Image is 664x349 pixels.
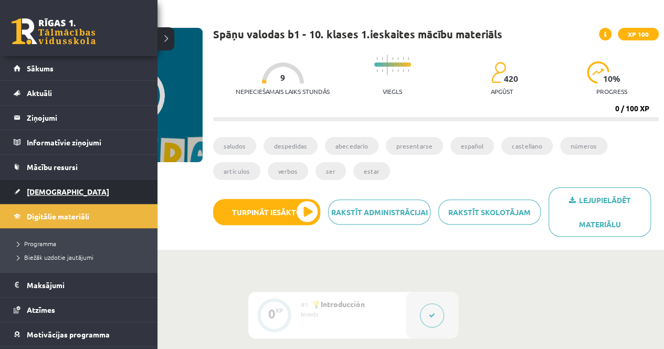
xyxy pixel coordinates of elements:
img: icon-short-line-57e1e144782c952c97e751825c79c345078a6d821885a25fce030b3d8c18986b.svg [392,57,393,60]
li: saludos [213,137,256,155]
img: students-c634bb4e5e11cddfef0936a35e636f08e4e9abd3cc4e673bd6f9a4125e45ecb1.svg [491,61,506,83]
a: Atzīmes [14,298,144,322]
li: español [450,137,494,155]
div: Ievads [301,309,398,319]
a: Informatīvie ziņojumi [14,130,144,154]
img: icon-short-line-57e1e144782c952c97e751825c79c345078a6d821885a25fce030b3d8c18986b.svg [397,69,398,72]
li: estar [353,162,390,180]
span: Biežāk uzdotie jautājumi [13,253,93,261]
li: castellano [501,137,553,155]
img: icon-short-line-57e1e144782c952c97e751825c79c345078a6d821885a25fce030b3d8c18986b.svg [382,57,383,60]
p: progress [596,88,627,95]
span: Sākums [27,64,54,73]
img: icon-short-line-57e1e144782c952c97e751825c79c345078a6d821885a25fce030b3d8c18986b.svg [403,69,404,72]
span: Motivācijas programma [27,330,110,339]
legend: Ziņojumi [27,105,144,130]
span: Mācību resursi [27,162,78,172]
a: Programma [13,239,147,248]
span: 💡Introducción [312,299,365,309]
img: icon-short-line-57e1e144782c952c97e751825c79c345078a6d821885a25fce030b3d8c18986b.svg [408,69,409,72]
img: icon-short-line-57e1e144782c952c97e751825c79c345078a6d821885a25fce030b3d8c18986b.svg [376,69,377,72]
img: icon-short-line-57e1e144782c952c97e751825c79c345078a6d821885a25fce030b3d8c18986b.svg [397,57,398,60]
span: Digitālie materiāli [27,211,89,221]
a: Aktuāli [14,81,144,105]
a: Rakstīt administrācijai [328,199,430,225]
li: abecedario [325,137,378,155]
li: números [560,137,607,155]
span: #1 [301,300,309,309]
img: icon-short-line-57e1e144782c952c97e751825c79c345078a6d821885a25fce030b3d8c18986b.svg [408,57,409,60]
p: Viegls [383,88,402,95]
span: Programma [13,239,56,248]
span: Aktuāli [27,88,52,98]
img: icon-short-line-57e1e144782c952c97e751825c79c345078a6d821885a25fce030b3d8c18986b.svg [403,57,404,60]
a: Rakstīt skolotājam [438,199,541,225]
a: Ziņojumi [14,105,144,130]
span: 420 [504,74,518,83]
span: [DEMOGRAPHIC_DATA] [27,187,109,196]
h1: Spāņu valodas b1 - 10. klases 1.ieskaites mācību materiāls [213,28,502,40]
div: XP [276,308,283,313]
a: Maksājumi [14,273,144,297]
li: despedidas [264,137,318,155]
a: Rīgas 1. Tālmācības vidusskola [12,18,96,45]
li: artículos [213,162,260,180]
span: 10 % [603,74,621,83]
li: verbos [268,162,308,180]
legend: Maksājumi [27,273,144,297]
a: Motivācijas programma [14,322,144,346]
a: Lejupielādēt materiālu [549,187,651,237]
a: Mācību resursi [14,155,144,179]
a: Digitālie materiāli [14,204,144,228]
li: presentarse [386,137,443,155]
p: Nepieciešamais laiks stundās [236,88,330,95]
a: Biežāk uzdotie jautājumi [13,252,147,262]
legend: Informatīvie ziņojumi [27,130,144,154]
img: icon-short-line-57e1e144782c952c97e751825c79c345078a6d821885a25fce030b3d8c18986b.svg [392,69,393,72]
img: icon-short-line-57e1e144782c952c97e751825c79c345078a6d821885a25fce030b3d8c18986b.svg [376,57,377,60]
a: Sākums [14,56,144,80]
img: icon-progress-161ccf0a02000e728c5f80fcf4c31c7af3da0e1684b2b1d7c360e028c24a22f1.svg [587,61,609,83]
span: XP 100 [618,28,659,40]
span: 9 [280,73,285,82]
img: icon-short-line-57e1e144782c952c97e751825c79c345078a6d821885a25fce030b3d8c18986b.svg [382,69,383,72]
button: Turpināt iesākto [213,199,320,225]
p: apgūst [491,88,513,95]
div: 0 [268,309,276,319]
li: ser [315,162,346,180]
a: [DEMOGRAPHIC_DATA] [14,179,144,204]
img: icon-long-line-d9ea69661e0d244f92f715978eff75569469978d946b2353a9bb055b3ed8787d.svg [387,55,388,75]
span: Atzīmes [27,305,55,314]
